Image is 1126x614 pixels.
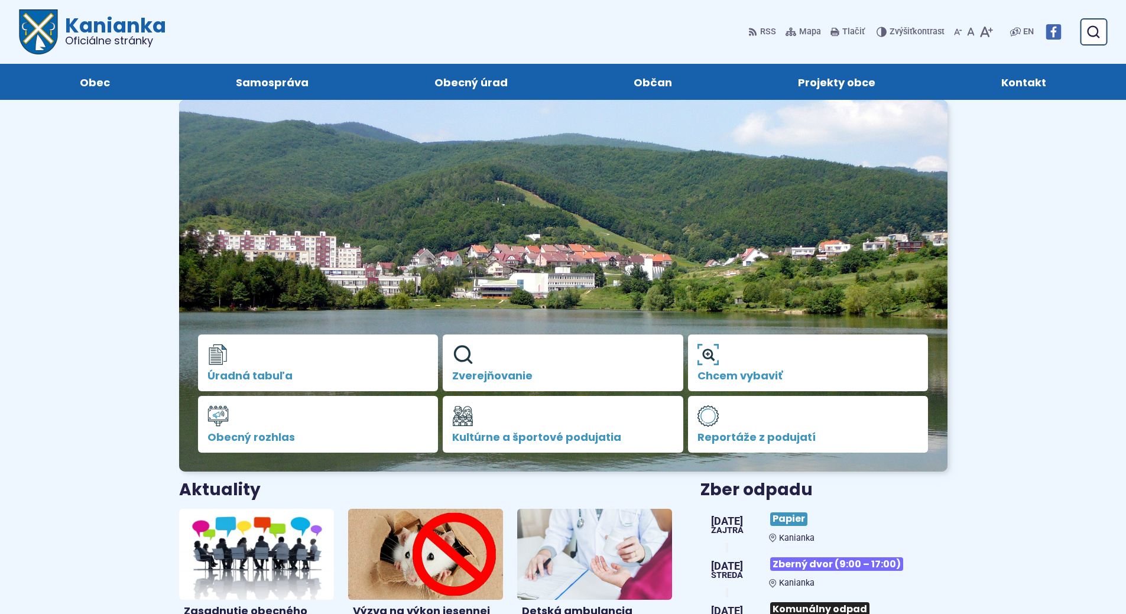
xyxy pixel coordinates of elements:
[1001,64,1046,100] span: Kontakt
[383,64,559,100] a: Obecný úrad
[443,334,683,391] a: Zverejňovanie
[236,64,309,100] span: Samospráva
[207,431,429,443] span: Obecný rozhlas
[711,561,743,571] span: [DATE]
[700,481,947,499] h3: Zber odpadu
[770,512,807,526] span: Papier
[207,370,429,382] span: Úradná tabuľa
[434,64,508,100] span: Obecný úrad
[184,64,359,100] a: Samospráva
[890,27,913,37] span: Zvýšiť
[1021,25,1036,39] a: EN
[798,64,875,100] span: Projekty obce
[711,527,744,535] span: Zajtra
[760,25,776,39] span: RSS
[700,508,947,543] a: Papier Kanianka [DATE] Zajtra
[842,27,865,37] span: Tlačiť
[770,557,903,571] span: Zberný dvor (9:00 – 17:00)
[443,396,683,453] a: Kultúrne a športové podujatia
[688,334,929,391] a: Chcem vybaviť
[65,35,166,46] span: Oficiálne stránky
[198,396,439,453] a: Obecný rozhlas
[452,431,674,443] span: Kultúrne a športové podujatia
[799,25,821,39] span: Mapa
[688,396,929,453] a: Reportáže z podujatí
[828,20,867,44] button: Tlačiť
[697,431,919,443] span: Reportáže z podujatí
[890,27,945,37] span: kontrast
[634,64,672,100] span: Občan
[198,334,439,391] a: Úradná tabuľa
[452,370,674,382] span: Zverejňovanie
[779,578,815,588] span: Kanianka
[80,64,110,100] span: Obec
[877,20,947,44] button: Zvýšiťkontrast
[1023,25,1034,39] span: EN
[747,64,927,100] a: Projekty obce
[950,64,1098,100] a: Kontakt
[783,20,823,44] a: Mapa
[19,9,166,54] a: Logo Kanianka, prejsť na domovskú stránku.
[977,20,995,44] button: Zväčšiť veľkosť písma
[19,9,58,54] img: Prejsť na domovskú stránku
[711,571,743,580] span: streda
[952,20,965,44] button: Zmenšiť veľkosť písma
[583,64,723,100] a: Občan
[711,516,744,527] span: [DATE]
[28,64,161,100] a: Obec
[700,553,947,588] a: Zberný dvor (9:00 – 17:00) Kanianka [DATE] streda
[779,533,815,543] span: Kanianka
[58,15,166,46] h1: Kanianka
[748,20,778,44] a: RSS
[697,370,919,382] span: Chcem vybaviť
[179,481,261,499] h3: Aktuality
[1046,24,1061,40] img: Prejsť na Facebook stránku
[965,20,977,44] button: Nastaviť pôvodnú veľkosť písma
